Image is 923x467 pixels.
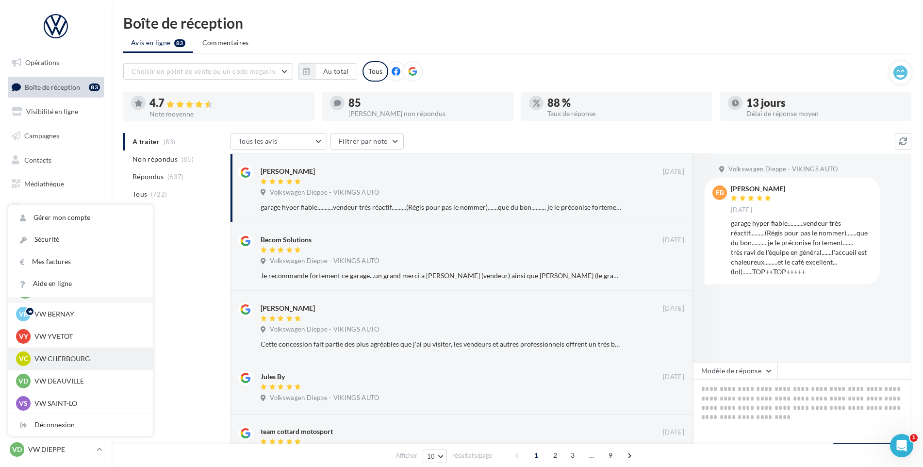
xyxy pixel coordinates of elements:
span: Opérations [25,58,59,67]
div: 4.7 [149,98,307,109]
span: Calendrier [24,204,57,212]
button: Au total [298,63,357,80]
button: Tous les avis [230,133,327,150]
span: 2 [547,448,563,463]
div: [PERSON_NAME] [731,185,785,192]
span: [DATE] [663,236,684,245]
a: Contacts [6,150,106,170]
span: résultats/page [452,451,493,460]
span: Afficher [396,451,417,460]
button: Filtrer par note [330,133,404,150]
button: 10 [423,450,447,463]
span: VD [18,376,28,386]
span: Médiathèque [24,180,64,188]
div: Jules By [261,372,285,382]
div: 13 jours [746,98,904,108]
span: Boîte de réception [25,83,80,91]
span: VC [19,354,28,364]
a: Calendrier [6,198,106,218]
span: VS [19,399,28,408]
a: Campagnes [6,126,106,146]
span: Visibilité en ligne [26,107,78,116]
div: 83 [89,83,100,91]
span: Volkswagen Dieppe - VIKINGS AUTO [270,394,379,402]
span: (637) [167,173,184,181]
span: [DATE] [731,206,752,215]
span: [DATE] [663,304,684,313]
div: Note moyenne [149,111,307,117]
span: 10 [427,452,435,460]
span: 1 [528,448,544,463]
iframe: Intercom live chat [890,434,913,457]
p: VW SAINT-LO [34,399,141,408]
div: team cottard motosport [261,427,333,436]
div: [PERSON_NAME] non répondus [348,110,506,117]
span: Répondus [132,172,164,182]
a: Médiathèque [6,174,106,194]
span: Commentaires [202,38,249,48]
span: ... [584,448,599,463]
p: VW DIEPPE [28,445,93,454]
span: Volkswagen Dieppe - VIKINGS AUTO [728,165,838,174]
div: Taux de réponse [547,110,705,117]
button: Choisir un point de vente ou un code magasin [123,63,293,80]
div: Tous [363,61,388,82]
a: Sécurité [8,229,153,250]
div: 88 % [547,98,705,108]
button: Au total [315,63,357,80]
div: Cette concession fait partie des plus agréables que j'ai pu visiter, les vendeurs et autres profe... [261,339,621,349]
span: [DATE] [663,428,684,437]
div: 85 [348,98,506,108]
div: Becom Solutions [261,235,312,245]
div: Je recommande fortement ce garage...un grand merci a [PERSON_NAME] (vendeur) ainsi que [PERSON_NA... [261,271,621,281]
span: 3 [565,448,580,463]
span: [DATE] [663,167,684,176]
div: [PERSON_NAME] [261,167,315,176]
div: Délai de réponse moyen [746,110,904,117]
a: Gérer mon compte [8,207,153,229]
span: Tous [132,189,147,199]
span: (85) [181,155,194,163]
span: Tous les avis [238,137,278,145]
span: EB [716,188,724,198]
div: Déconnexion [8,414,153,436]
span: 9 [603,448,618,463]
div: garage hyper fiable...........vendeur très réactif..........(Régis pour pas le nommer).......que ... [261,202,621,212]
span: Volkswagen Dieppe - VIKINGS AUTO [270,325,379,334]
span: Volkswagen Dieppe - VIKINGS AUTO [270,257,379,266]
span: VB [19,309,28,319]
span: Choisir un point de vente ou un code magasin [132,67,275,75]
a: Aide en ligne [8,273,153,295]
span: (722) [151,190,167,198]
span: 1 [910,434,918,442]
a: VD VW DIEPPE [8,440,104,459]
a: PLV et print personnalisable [6,222,106,251]
span: [DATE] [663,373,684,382]
a: Mes factures [8,251,153,273]
p: VW CHERBOURG [34,354,141,364]
span: VY [19,332,28,341]
a: Boîte de réception83 [6,77,106,98]
div: garage hyper fiable...........vendeur très réactif..........(Régis pour pas le nommer).......que ... [731,218,873,277]
span: Campagnes [24,132,59,140]
span: Contacts [24,155,51,164]
a: Visibilité en ligne [6,101,106,122]
p: VW YVETOT [34,332,141,341]
button: Modèle de réponse [693,363,777,379]
div: [PERSON_NAME] [261,303,315,313]
p: VW BERNAY [34,309,141,319]
div: Boîte de réception [123,16,911,30]
span: Volkswagen Dieppe - VIKINGS AUTO [270,188,379,197]
span: VD [12,445,22,454]
a: Opérations [6,52,106,73]
a: Campagnes DataOnDemand [6,254,106,283]
span: Non répondus [132,154,178,164]
p: VW DEAUVILLE [34,376,141,386]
